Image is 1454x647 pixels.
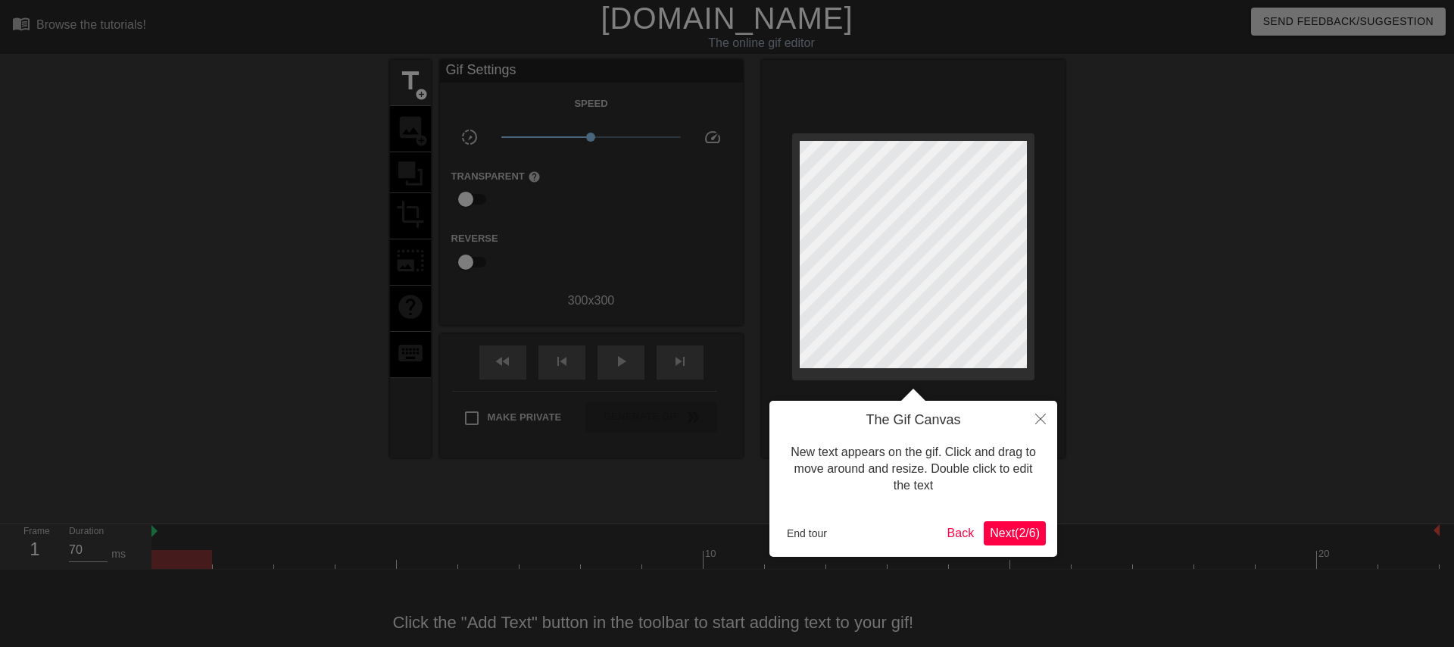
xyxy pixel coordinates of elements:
h4: The Gif Canvas [781,412,1046,429]
button: Next [984,521,1046,545]
button: End tour [781,522,833,545]
button: Back [941,521,981,545]
div: New text appears on the gif. Click and drag to move around and resize. Double click to edit the text [781,429,1046,510]
button: Close [1024,401,1057,436]
span: Next ( 2 / 6 ) [990,527,1040,539]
